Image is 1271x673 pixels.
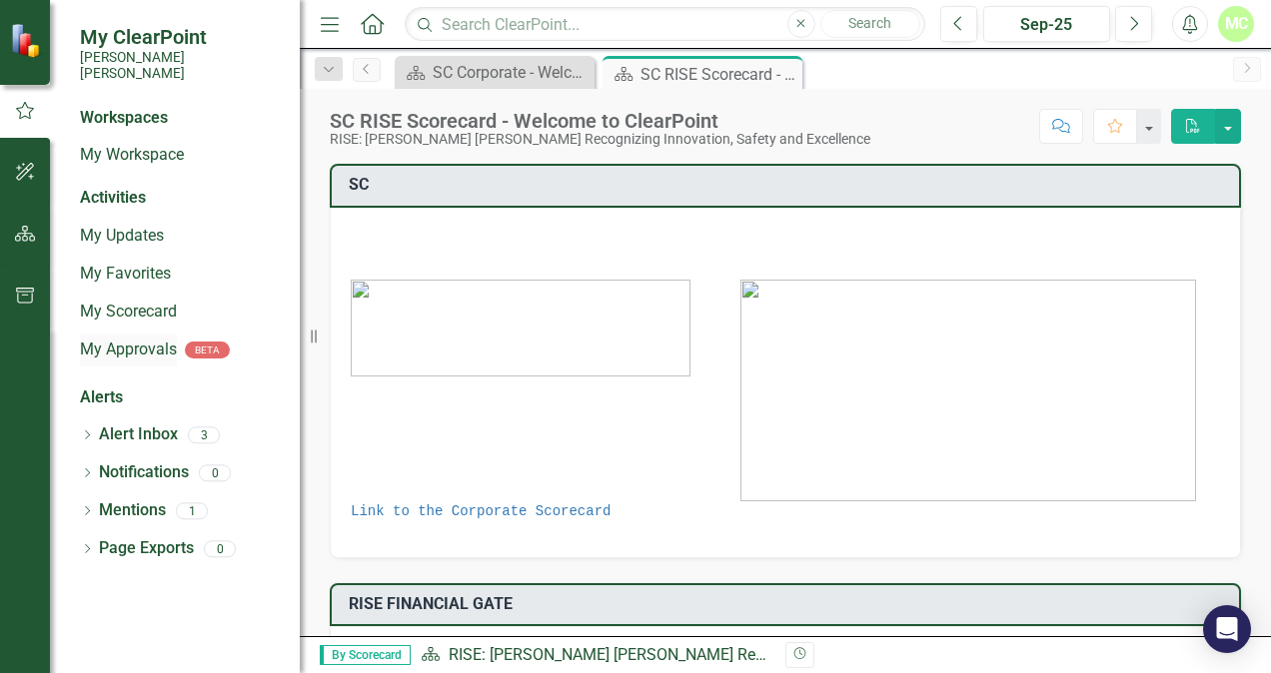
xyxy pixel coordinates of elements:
div: SC RISE Scorecard - Welcome to ClearPoint [330,110,870,132]
span: Search [848,15,891,31]
a: My Updates [80,225,280,248]
a: SC Corporate - Welcome to ClearPoint [400,60,590,85]
a: My Approvals [80,338,177,361]
div: 1 [176,502,208,519]
div: 3 [188,426,220,443]
h3: SC [349,176,1229,194]
a: My Workspace [80,144,280,167]
button: Sep-25 [983,6,1110,42]
a: Page Exports [99,537,194,560]
button: MC [1218,6,1254,42]
div: RISE: [PERSON_NAME] [PERSON_NAME] Recognizing Innovation, Safety and Excellence [330,132,870,147]
span: By Scorecard [320,645,411,665]
div: SC RISE Scorecard - Welcome to ClearPoint [640,62,797,87]
h3: RISE FINANCIAL GATE [349,595,1229,613]
a: RISE: [PERSON_NAME] [PERSON_NAME] Recognizing Innovation, Safety and Excellence [449,645,1065,664]
a: Mentions [99,499,166,522]
span: My ClearPoint [80,25,280,49]
div: Activities [80,187,280,210]
small: [PERSON_NAME] [PERSON_NAME] [80,49,280,82]
div: 0 [204,540,236,557]
a: Notifications [99,461,189,484]
a: Alert Inbox [99,423,178,446]
div: 0 [199,464,231,481]
img: mceclip0%20v2.jpg [740,280,1196,501]
input: Search ClearPoint... [405,7,925,42]
div: » [421,644,770,667]
a: Link to the Corporate Scorecard [351,503,611,519]
div: SC Corporate - Welcome to ClearPoint [433,60,590,85]
a: My Scorecard [80,301,280,324]
div: BETA [185,341,230,358]
div: Open Intercom Messenger [1203,605,1251,653]
div: Alerts [80,386,280,409]
img: ClearPoint Strategy [10,23,45,58]
div: Sep-25 [990,13,1103,37]
a: My Favorites [80,263,280,286]
div: Workspaces [80,107,168,130]
button: Search [820,10,920,38]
